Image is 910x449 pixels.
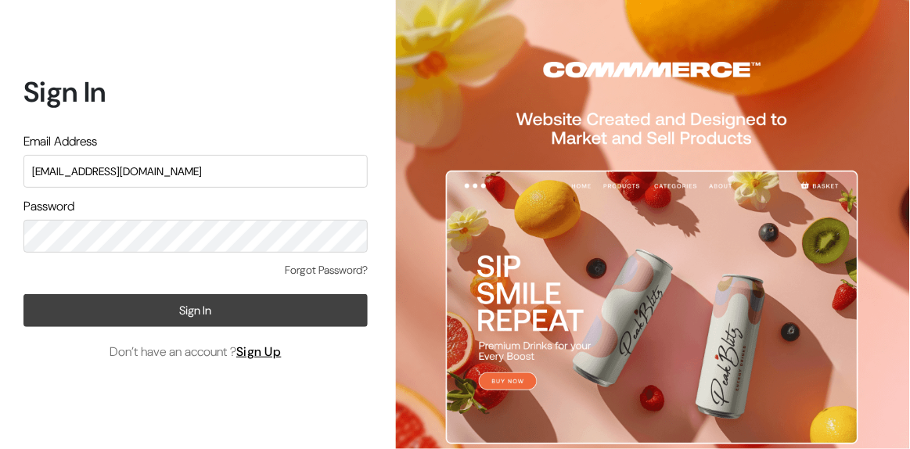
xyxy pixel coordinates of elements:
[23,197,74,216] label: Password
[285,262,368,278] a: Forgot Password?
[23,75,368,109] h1: Sign In
[23,294,368,327] button: Sign In
[110,343,282,361] span: Don’t have an account ?
[23,132,97,151] label: Email Address
[236,343,282,360] a: Sign Up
